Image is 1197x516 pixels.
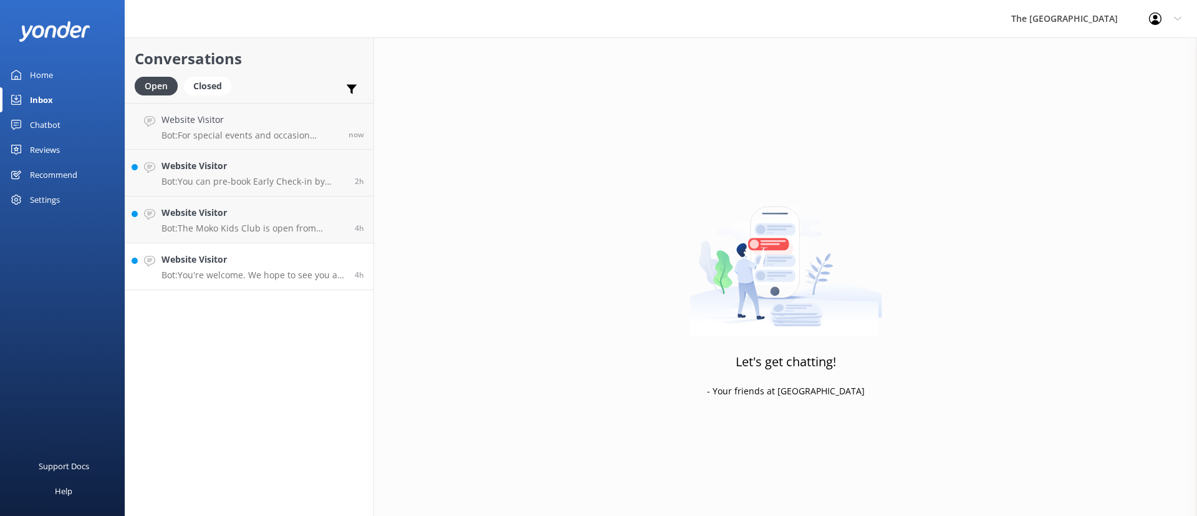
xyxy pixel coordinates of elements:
[349,129,364,140] span: Sep 06 2025 04:05pm (UTC -10:00) Pacific/Honolulu
[39,454,89,479] div: Support Docs
[184,77,231,95] div: Closed
[690,180,882,336] img: artwork of a man stealing a conversation from at giant smartphone
[161,113,339,127] h4: Website Visitor
[355,176,364,187] span: Sep 06 2025 01:27pm (UTC -10:00) Pacific/Honolulu
[125,103,373,150] a: Website VisitorBot:For special events and occasion bookings, please email our team at [EMAIL_ADDR...
[135,79,184,92] a: Open
[161,206,345,220] h4: Website Visitor
[30,87,53,112] div: Inbox
[125,150,373,197] a: Website VisitorBot:You can pre-book Early Check-in by paying: - 10% of the nightly room rate on o...
[30,162,77,187] div: Recommend
[161,159,345,173] h4: Website Visitor
[135,77,178,95] div: Open
[355,270,364,280] span: Sep 06 2025 11:46am (UTC -10:00) Pacific/Honolulu
[736,352,836,372] h3: Let's get chatting!
[30,187,60,212] div: Settings
[184,79,238,92] a: Closed
[30,112,60,137] div: Chatbot
[30,62,53,87] div: Home
[135,47,364,71] h2: Conversations
[125,243,373,290] a: Website VisitorBot:You're welcome. We hope to see you at The [GEOGRAPHIC_DATA] soon!4h
[707,384,865,398] p: - Your friends at [GEOGRAPHIC_DATA]
[161,223,345,234] p: Bot: The Moko Kids Club is open from [DATE] to [DATE] with three sessions: 9am-12noon, 2pm-5pm, a...
[355,223,364,233] span: Sep 06 2025 11:58am (UTC -10:00) Pacific/Honolulu
[161,270,345,281] p: Bot: You're welcome. We hope to see you at The [GEOGRAPHIC_DATA] soon!
[19,21,90,42] img: yonder-white-logo.png
[125,197,373,243] a: Website VisitorBot:The Moko Kids Club is open from [DATE] to [DATE] with three sessions: 9am-12no...
[30,137,60,162] div: Reviews
[161,253,345,266] h4: Website Visitor
[161,130,339,141] p: Bot: For special events and occasion bookings, please email our team at [EMAIL_ADDRESS][DOMAIN_NA...
[55,479,72,504] div: Help
[161,176,345,187] p: Bot: You can pre-book Early Check-in by paying: - 10% of the nightly room rate on our website per...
